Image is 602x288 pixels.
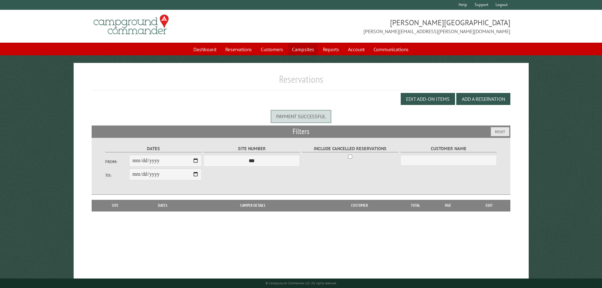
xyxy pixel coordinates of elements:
[468,200,511,211] th: Edit
[95,200,136,211] th: Site
[105,145,202,152] label: Dates
[265,281,337,285] small: © Campground Commander LLC. All rights reserved.
[370,43,412,55] a: Communications
[428,200,468,211] th: Due
[491,127,509,136] button: Reset
[92,126,511,138] h2: Filters
[400,145,497,152] label: Customer Name
[319,43,343,55] a: Reports
[92,12,171,37] img: Campground Commander
[301,17,511,35] span: [PERSON_NAME][GEOGRAPHIC_DATA] [PERSON_NAME][EMAIL_ADDRESS][PERSON_NAME][DOMAIN_NAME]
[344,43,368,55] a: Account
[302,145,398,152] label: Include Cancelled Reservations
[456,93,510,105] button: Add a Reservation
[136,200,190,211] th: Dates
[222,43,256,55] a: Reservations
[271,110,331,123] div: Payment successful
[92,73,511,90] h1: Reservations
[403,200,428,211] th: Total
[105,159,129,165] label: From:
[204,145,300,152] label: Site Number
[257,43,287,55] a: Customers
[316,200,403,211] th: Customer
[190,200,316,211] th: Camper Details
[105,172,129,178] label: To:
[401,93,455,105] button: Edit Add-on Items
[288,43,318,55] a: Campsites
[190,43,220,55] a: Dashboard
